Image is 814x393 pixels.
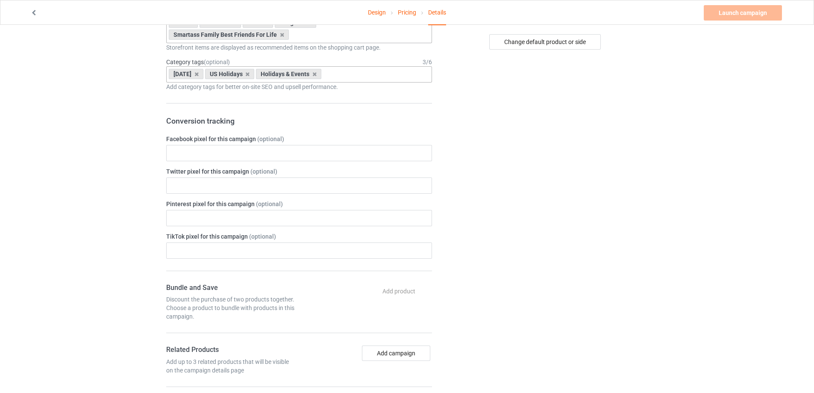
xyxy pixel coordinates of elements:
[362,346,430,361] button: Add campaign
[489,34,601,50] div: Change default product or side
[166,135,432,143] label: Facebook pixel for this campaign
[423,58,432,66] div: 3 / 6
[205,69,255,79] div: US Holidays
[166,200,432,208] label: Pinterest pixel for this campaign
[166,83,432,91] div: Add category tags for better on-site SEO and upsell performance.
[169,30,289,40] div: Smartass Family Best Friends For Life
[249,233,276,240] span: (optional)
[166,358,296,375] div: Add up to 3 related products that will be visible on the campaign details page
[398,0,416,24] a: Pricing
[368,0,386,24] a: Design
[166,116,432,126] h3: Conversion tracking
[166,167,432,176] label: Twitter pixel for this campaign
[166,232,432,241] label: TikTok pixel for this campaign
[166,43,432,52] div: Storefront items are displayed as recommended items on the shopping cart page.
[256,201,283,207] span: (optional)
[250,168,277,175] span: (optional)
[169,69,203,79] div: [DATE]
[256,69,321,79] div: Holidays & Events
[428,0,446,25] div: Details
[166,284,296,293] h4: Bundle and Save
[166,58,230,66] label: Category tags
[166,295,296,321] div: Discount the purchase of two products together. Choose a product to bundle with products in this ...
[166,346,296,355] h4: Related Products
[257,136,284,142] span: (optional)
[204,59,230,65] span: (optional)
